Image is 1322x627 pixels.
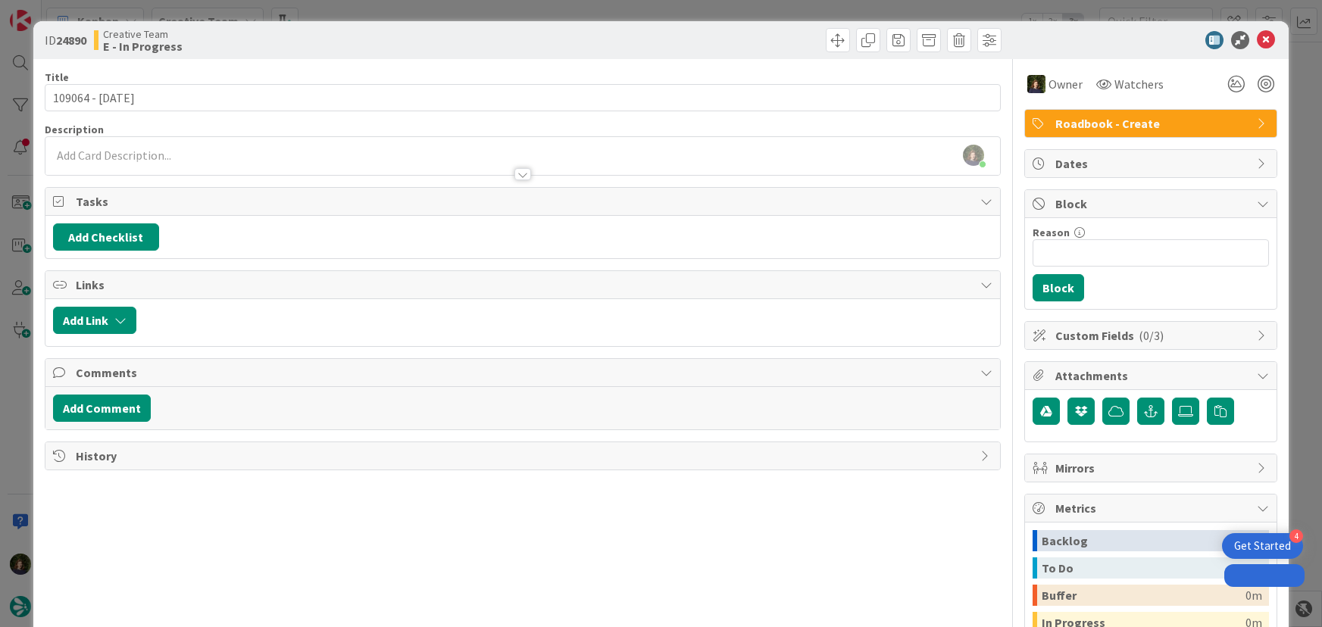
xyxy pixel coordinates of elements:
b: E - In Progress [103,40,183,52]
span: ID [45,31,86,49]
span: Roadbook - Create [1055,114,1249,133]
div: 0m [1245,585,1262,606]
span: Metrics [1055,499,1249,517]
span: Tasks [76,192,974,211]
span: Comments [76,363,974,382]
span: Owner [1049,75,1083,93]
span: Custom Fields [1055,326,1249,345]
span: Description [45,123,104,136]
span: Dates [1055,154,1249,173]
span: Creative Team [103,28,183,40]
div: 0m [1245,530,1262,551]
label: Reason [1033,226,1070,239]
span: Links [76,276,974,294]
span: Block [1055,195,1249,213]
div: Open Get Started checklist, remaining modules: 4 [1222,533,1303,559]
div: Get Started [1234,538,1291,554]
span: ( 0/3 ) [1139,328,1164,343]
button: Block [1033,274,1084,301]
img: OSJL0tKbxWQXy8f5HcXbcaBiUxSzdGq2.jpg [963,145,984,166]
b: 24890 [56,33,86,48]
div: Backlog [1042,530,1245,551]
button: Add Link [53,307,136,334]
button: Add Comment [53,395,151,422]
span: History [76,447,974,465]
input: type card name here... [45,84,1002,111]
span: Watchers [1114,75,1164,93]
span: Mirrors [1055,459,1249,477]
div: Buffer [1042,585,1245,606]
button: Add Checklist [53,223,159,251]
label: Title [45,70,69,84]
span: Attachments [1055,367,1249,385]
div: 4 [1289,529,1303,543]
img: MC [1027,75,1045,93]
div: To Do [1042,557,1239,579]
